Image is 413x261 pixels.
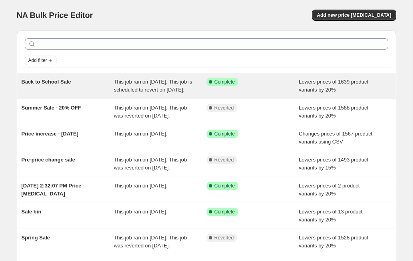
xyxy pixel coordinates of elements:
[114,183,167,189] span: This job ran on [DATE].
[299,235,368,249] span: Lowers prices of 1528 product variants by 20%
[114,131,167,137] span: This job ran on [DATE].
[312,10,396,21] button: Add new price [MEDICAL_DATA]
[22,157,75,163] span: Pre-price change sale
[22,183,81,197] span: [DATE] 2:32:07 PM Price [MEDICAL_DATA]
[114,79,192,93] span: This job ran on [DATE]. This job is scheduled to revert on [DATE].
[25,56,57,65] button: Add filter
[317,12,391,18] span: Add new price [MEDICAL_DATA]
[214,157,234,163] span: Reverted
[22,235,50,241] span: Spring Sale
[299,209,363,223] span: Lowers prices of 13 product variants by 20%
[214,131,235,137] span: Complete
[114,209,167,215] span: This job ran on [DATE].
[22,79,71,85] span: Back to School Sale
[299,183,359,197] span: Lowers prices of 2 product variants by 20%
[299,131,372,145] span: Changes prices of 1567 product variants using CSV
[214,105,234,111] span: Reverted
[299,79,368,93] span: Lowers prices of 1639 product variants by 20%
[299,157,368,171] span: Lowers prices of 1493 product variants by 15%
[214,183,235,189] span: Complete
[214,235,234,241] span: Reverted
[114,235,187,249] span: This job ran on [DATE]. This job was reverted on [DATE].
[22,131,79,137] span: Price increase - [DATE]
[299,105,368,119] span: Lowers prices of 1588 product variants by 20%
[214,209,235,215] span: Complete
[22,105,81,111] span: Summer Sale - 20% OFF
[17,11,93,20] span: NA Bulk Price Editor
[22,209,42,215] span: Sale bin
[214,79,235,85] span: Complete
[114,157,187,171] span: This job ran on [DATE]. This job was reverted on [DATE].
[28,57,47,64] span: Add filter
[114,105,187,119] span: This job ran on [DATE]. This job was reverted on [DATE].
